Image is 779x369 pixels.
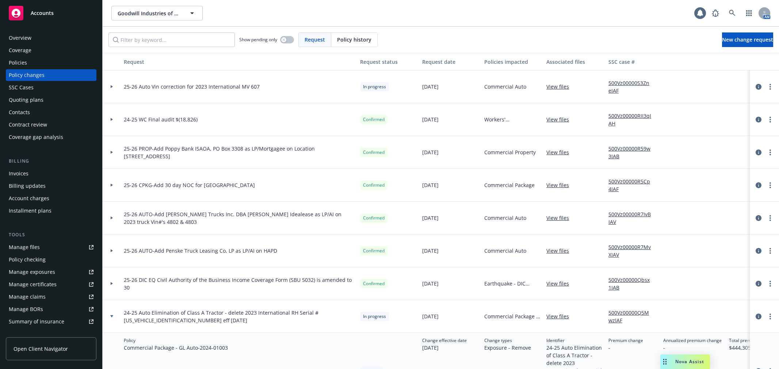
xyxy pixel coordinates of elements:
[363,280,385,287] span: Confirmed
[608,210,657,226] a: 500Vz00000R7IvBIAV
[363,149,385,156] span: Confirmed
[608,276,657,291] a: 500Vz00000Qbsx1IAB
[124,344,228,351] span: Commercial Package - GL Auto - 2024-01003
[663,344,722,351] span: -
[546,280,575,287] a: View files
[6,158,96,165] div: Billing
[103,267,121,300] div: Toggle Row Expanded
[360,58,416,66] div: Request status
[608,243,657,259] a: 500Vz00000R7MvXIAV
[118,9,181,17] span: Goodwill Industries of Redwood Empire
[766,279,775,288] a: more
[124,145,354,160] span: 25-26 PROP-Add Poppy Bank ISAOA, PO Box 3308 as LP/Mortgagee on Location [STREET_ADDRESS]
[766,312,775,321] a: more
[419,53,481,70] button: Request date
[422,312,439,320] span: [DATE]
[546,148,575,156] a: View files
[6,69,96,81] a: Policy changes
[660,354,710,369] button: Nova Assist
[357,53,419,70] button: Request status
[6,94,96,106] a: Quoting plans
[9,119,47,131] div: Contract review
[422,148,439,156] span: [DATE]
[121,53,357,70] button: Request
[363,248,385,254] span: Confirmed
[722,32,773,47] a: New change request
[766,115,775,124] a: more
[124,337,228,344] span: Policy
[606,53,660,70] button: SSC case #
[766,214,775,222] a: more
[6,44,96,56] a: Coverage
[6,82,96,93] a: SSC Cases
[6,303,96,315] a: Manage BORs
[6,32,96,44] a: Overview
[9,303,43,315] div: Manage BORs
[754,148,763,157] a: circleInformation
[484,116,541,123] span: Workers' Compensation - GC
[546,312,575,320] a: View files
[14,345,68,353] span: Open Client Navigator
[754,115,763,124] a: circleInformation
[363,116,385,123] span: Confirmed
[124,116,198,123] span: 24-25 WC Final audit $(18,826)
[9,69,45,81] div: Policy changes
[422,337,467,344] span: Change effective date
[484,214,526,222] span: Commercial Auto
[6,119,96,131] a: Contract review
[103,202,121,234] div: Toggle Row Expanded
[6,241,96,253] a: Manage files
[103,169,121,202] div: Toggle Row Expanded
[660,354,669,369] div: Drag to move
[725,6,740,20] a: Search
[546,337,603,344] span: Identifier
[9,254,46,265] div: Policy checking
[546,247,575,255] a: View files
[484,181,535,189] span: Commercial Package
[422,214,439,222] span: [DATE]
[484,247,526,255] span: Commercial Auto
[422,58,478,66] div: Request date
[124,83,260,90] span: 25-26 Auto Vin correction for 2023 International MV 607
[663,337,722,344] span: Annualized premium change
[729,344,759,351] span: $444,305.00
[675,358,704,365] span: Nova Assist
[337,36,371,43] span: Policy history
[754,279,763,288] a: circleInformation
[546,83,575,90] a: View files
[9,57,27,69] div: Policies
[608,178,657,193] a: 500Vz00000R5Cp4IAF
[484,312,541,320] span: Commercial Package - GL Auto
[754,312,763,321] a: circleInformation
[422,181,439,189] span: [DATE]
[766,246,775,255] a: more
[754,214,763,222] a: circleInformation
[363,83,386,90] span: In progress
[363,313,386,320] span: In progress
[608,112,657,127] a: 500Vz00000RII3qIAH
[481,53,543,70] button: Policies impacted
[9,316,64,327] div: Summary of insurance
[608,79,657,94] a: 500Vz00000S3ZneIAF
[9,168,28,179] div: Invoices
[6,291,96,303] a: Manage claims
[6,316,96,327] a: Summary of insurance
[9,82,34,93] div: SSC Cases
[239,36,277,43] span: Show pending only
[31,10,54,16] span: Accounts
[6,254,96,265] a: Policy checking
[484,83,526,90] span: Commercial Auto
[9,44,31,56] div: Coverage
[6,106,96,118] a: Contacts
[9,106,30,118] div: Contacts
[6,279,96,290] a: Manage certificates
[754,246,763,255] a: circleInformation
[608,145,657,160] a: 500Vz00000R59w3IAB
[9,279,57,290] div: Manage certificates
[546,116,575,123] a: View files
[6,266,96,278] a: Manage exposures
[742,6,756,20] a: Switch app
[422,83,439,90] span: [DATE]
[124,247,277,255] span: 25-26 AUTO-Add Penske Truck Leasing Co, LP as LP/AI on HAPD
